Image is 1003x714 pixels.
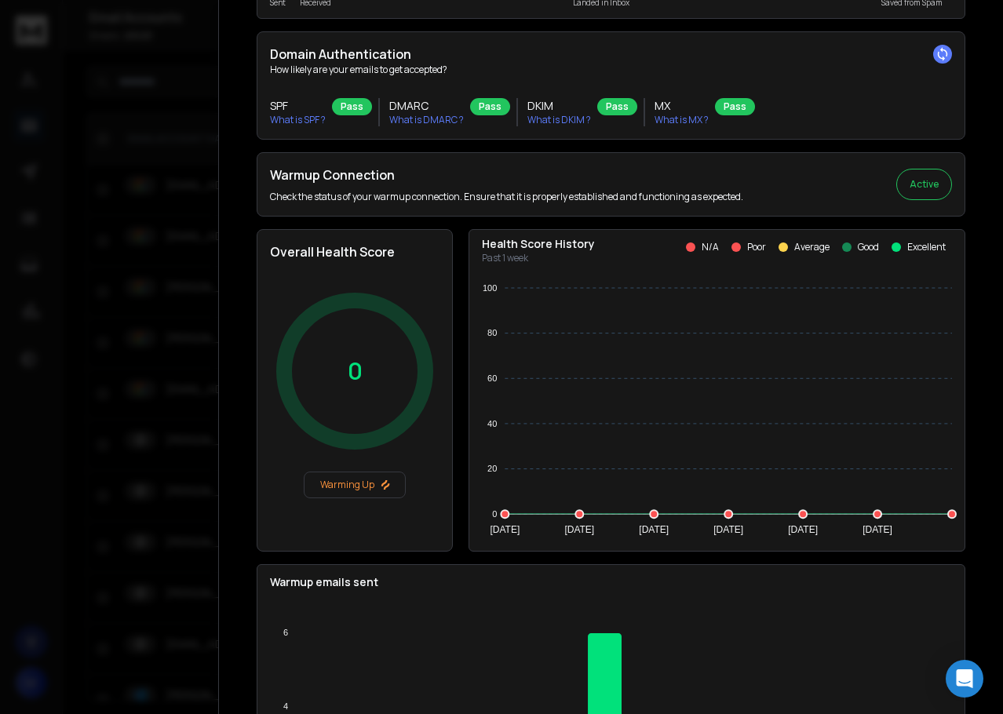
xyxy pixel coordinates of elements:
h3: SPF [270,98,326,114]
tspan: [DATE] [713,524,743,535]
p: What is DKIM ? [527,114,591,126]
tspan: 6 [283,628,288,637]
p: What is DMARC ? [389,114,464,126]
p: Warmup emails sent [270,574,952,590]
p: N/A [702,241,719,253]
tspan: 40 [487,419,497,428]
tspan: [DATE] [639,524,669,535]
p: Excellent [907,241,946,253]
p: Health Score History [482,236,595,252]
div: Open Intercom Messenger [946,660,983,698]
h2: Domain Authentication [270,45,952,64]
tspan: [DATE] [564,524,594,535]
tspan: 100 [483,283,497,293]
tspan: [DATE] [490,524,520,535]
tspan: 80 [487,328,497,337]
p: What is MX ? [655,114,709,126]
tspan: 20 [487,464,497,473]
p: Average [794,241,830,253]
p: Good [858,241,879,253]
tspan: [DATE] [788,524,818,535]
h3: MX [655,98,709,114]
h2: Warmup Connection [270,166,743,184]
tspan: 4 [283,701,288,711]
button: Active [896,169,952,200]
tspan: 60 [487,373,497,383]
h2: Overall Health Score [270,242,439,261]
p: Warming Up [311,479,399,491]
h3: DMARC [389,98,464,114]
p: What is SPF ? [270,114,326,126]
p: How likely are your emails to get accepted? [270,64,952,76]
div: Pass [715,98,755,115]
p: 0 [348,357,363,385]
tspan: 0 [492,509,497,519]
div: Pass [597,98,637,115]
p: Check the status of your warmup connection. Ensure that it is properly established and functionin... [270,191,743,203]
h3: DKIM [527,98,591,114]
div: Pass [332,98,372,115]
tspan: [DATE] [863,524,892,535]
div: Pass [470,98,510,115]
p: Past 1 week [482,252,595,264]
p: Poor [747,241,766,253]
